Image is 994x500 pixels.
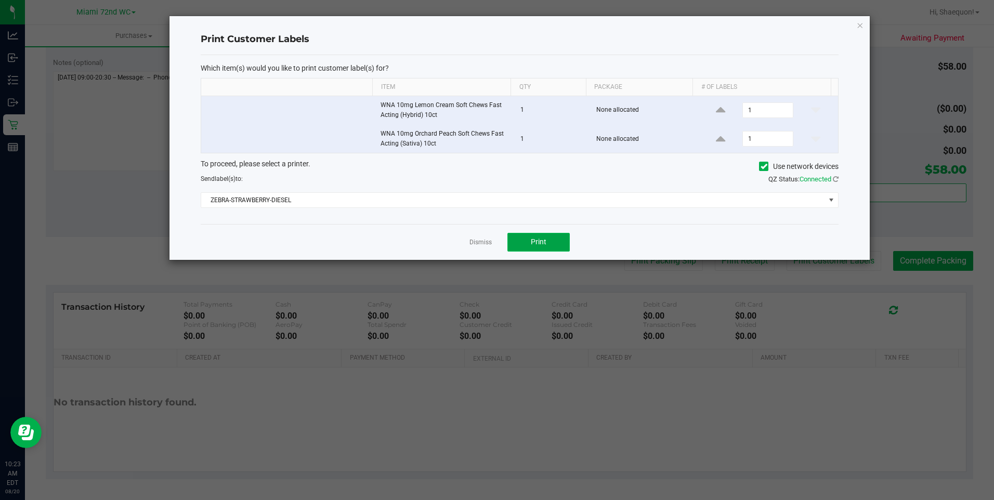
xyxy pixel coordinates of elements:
span: label(s) [215,175,236,182]
span: Connected [800,175,831,183]
td: 1 [514,125,590,153]
th: Package [586,78,692,96]
iframe: Resource center [10,417,42,448]
td: WNA 10mg Orchard Peach Soft Chews Fast Acting (Sativa) 10ct [374,125,514,153]
td: WNA 10mg Lemon Cream Soft Chews Fast Acting (Hybrid) 10ct [374,96,514,125]
td: None allocated [590,96,698,125]
label: Use network devices [759,161,839,172]
span: Print [531,238,546,246]
td: None allocated [590,125,698,153]
span: QZ Status: [768,175,839,183]
a: Dismiss [469,238,492,247]
span: Send to: [201,175,243,182]
th: Qty [511,78,586,96]
th: # of labels [692,78,831,96]
p: Which item(s) would you like to print customer label(s) for? [201,63,839,73]
button: Print [507,233,570,252]
td: 1 [514,96,590,125]
th: Item [372,78,511,96]
div: To proceed, please select a printer. [193,159,846,174]
h4: Print Customer Labels [201,33,839,46]
span: ZEBRA-STRAWBERRY-DIESEL [201,193,825,207]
